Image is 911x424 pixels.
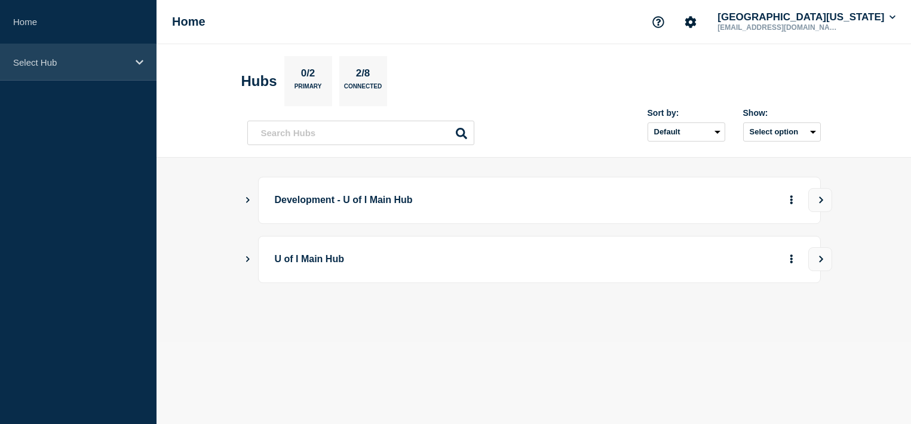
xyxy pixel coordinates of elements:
p: 2/8 [351,67,375,83]
h1: Home [172,15,205,29]
button: Support [646,10,671,35]
div: Show: [743,108,821,118]
button: Show Connected Hubs [245,255,251,264]
p: [EMAIL_ADDRESS][DOMAIN_NAME] [715,23,839,32]
button: More actions [784,248,799,271]
div: Sort by: [648,108,725,118]
button: Select option [743,122,821,142]
button: View [808,188,832,212]
p: Development - U of I Main Hub [275,189,605,211]
p: Primary [295,83,322,96]
input: Search Hubs [247,121,474,145]
p: U of I Main Hub [275,248,605,271]
button: More actions [784,189,799,211]
button: View [808,247,832,271]
h2: Hubs [241,73,277,90]
button: [GEOGRAPHIC_DATA][US_STATE] [715,11,898,23]
button: Show Connected Hubs [245,196,251,205]
p: Select Hub [13,57,128,67]
button: Account settings [678,10,703,35]
p: Connected [344,83,382,96]
select: Sort by [648,122,725,142]
p: 0/2 [296,67,320,83]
